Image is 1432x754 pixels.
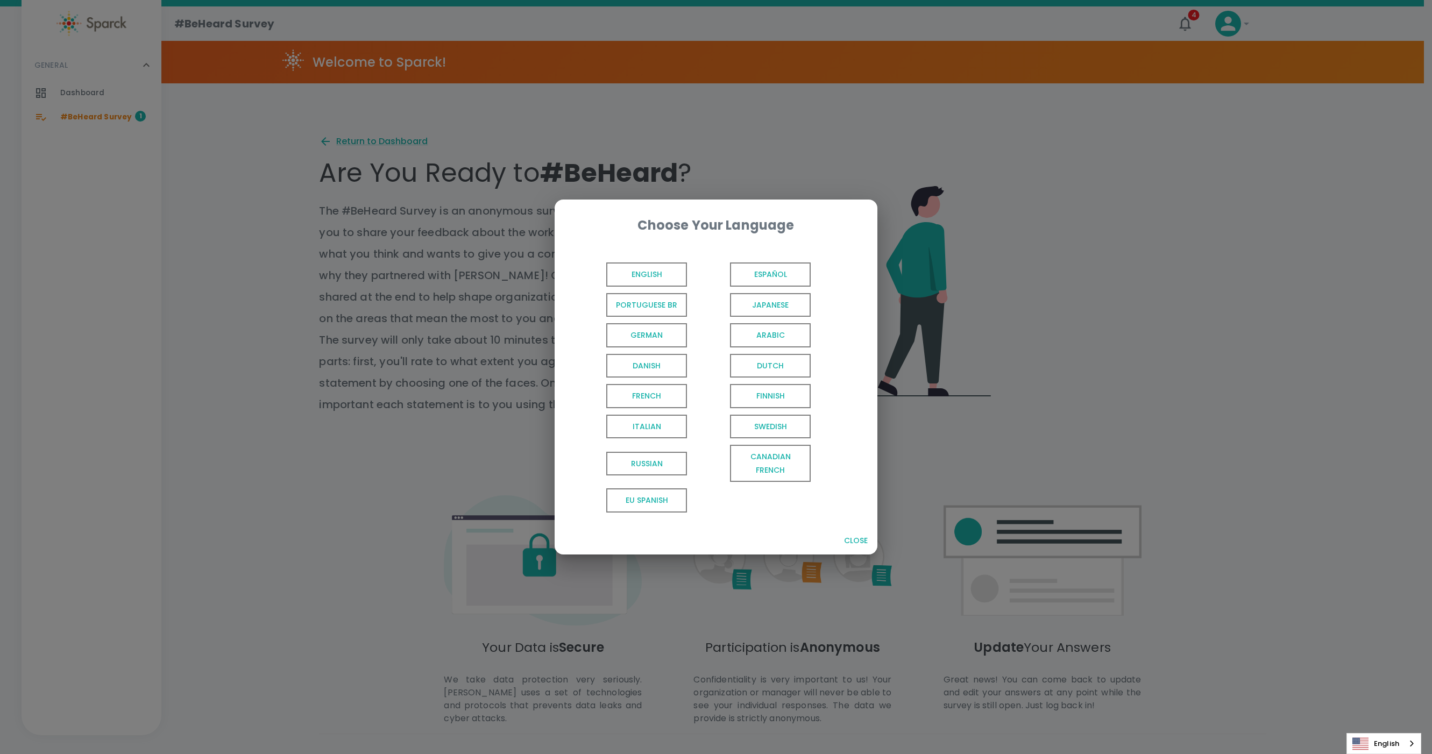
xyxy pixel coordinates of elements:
button: Close [839,531,873,551]
span: Canadian French [730,445,811,482]
button: German [568,320,691,351]
span: German [606,323,687,347]
span: French [606,384,687,408]
button: French [568,381,691,411]
aside: Language selected: English [1346,733,1421,754]
button: Italian [568,411,691,442]
button: English [568,259,691,290]
button: Canadian French [691,442,815,485]
span: Japanese [730,293,811,317]
span: Dutch [730,354,811,378]
span: Finnish [730,384,811,408]
button: Danish [568,351,691,381]
button: Portuguese BR [568,290,691,321]
button: Japanese [691,290,815,321]
a: English [1347,734,1421,753]
span: Arabic [730,323,811,347]
span: Español [730,262,811,287]
div: Choose Your Language [572,217,860,234]
button: Finnish [691,381,815,411]
span: Danish [606,354,687,378]
button: EU Spanish [568,485,691,516]
span: Portuguese BR [606,293,687,317]
span: Italian [606,415,687,439]
div: Language [1346,733,1421,754]
button: Swedish [691,411,815,442]
button: Russian [568,442,691,485]
span: Swedish [730,415,811,439]
span: EU Spanish [606,488,687,513]
button: Dutch [691,351,815,381]
span: English [606,262,687,287]
span: Russian [606,452,687,476]
button: Español [691,259,815,290]
button: Arabic [691,320,815,351]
